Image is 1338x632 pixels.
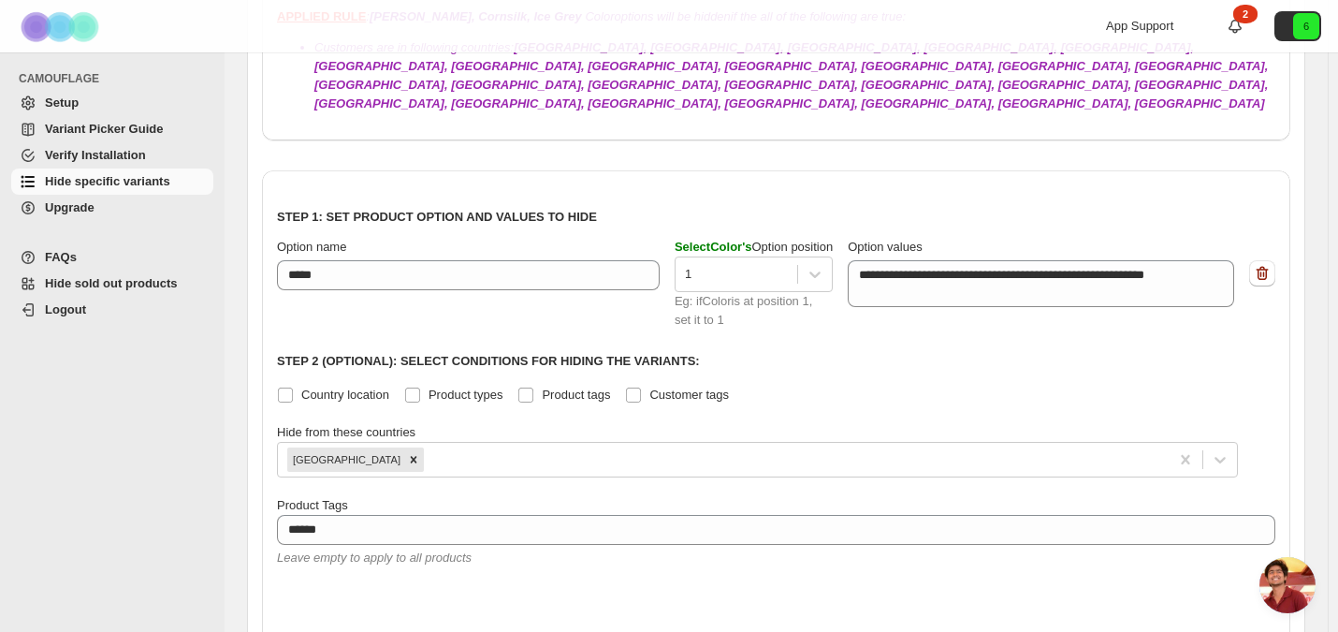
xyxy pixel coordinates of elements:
[1274,11,1321,41] button: Avatar with initials 6
[675,240,752,254] span: Select Color 's
[1259,557,1316,613] div: Open chat
[11,116,213,142] a: Variant Picker Guide
[403,448,424,472] div: Remove United States
[11,297,213,323] a: Logout
[277,7,1275,113] div: : Color options will be hidden if the all of the following are true:
[301,388,389,402] span: Country location
[287,448,403,472] div: [GEOGRAPHIC_DATA]
[277,425,415,439] span: Hide from these countries
[848,240,923,254] span: Option values
[277,240,346,254] span: Option name
[429,388,503,402] span: Product types
[11,195,213,221] a: Upgrade
[1106,19,1173,33] span: App Support
[45,200,95,214] span: Upgrade
[19,71,215,86] span: CAMOUFLAGE
[649,388,729,402] span: Customer tags
[11,271,213,297] a: Hide sold out products
[675,240,833,254] span: Option position
[11,244,213,271] a: FAQs
[11,142,213,169] a: Verify Installation
[15,1,109,52] img: Camouflage
[1303,21,1309,32] text: 6
[542,388,610,402] span: Product tags
[11,169,213,195] a: Hide specific variants
[1226,17,1244,36] a: 2
[277,352,1275,371] p: Step 2 (Optional): Select conditions for hiding the variants:
[45,122,163,136] span: Variant Picker Guide
[11,90,213,116] a: Setup
[45,302,86,316] span: Logout
[45,174,170,188] span: Hide specific variants
[1293,13,1319,39] span: Avatar with initials 6
[277,498,348,512] span: Product Tags
[277,208,1275,227] p: Step 1: Set product option and values to hide
[675,292,833,330] div: Eg: if Color is at position 1, set it to 1
[277,551,472,565] span: Leave empty to apply to all products
[45,276,178,290] span: Hide sold out products
[45,96,79,110] span: Setup
[45,250,77,264] span: FAQs
[1233,5,1258,23] div: 2
[45,148,146,162] span: Verify Installation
